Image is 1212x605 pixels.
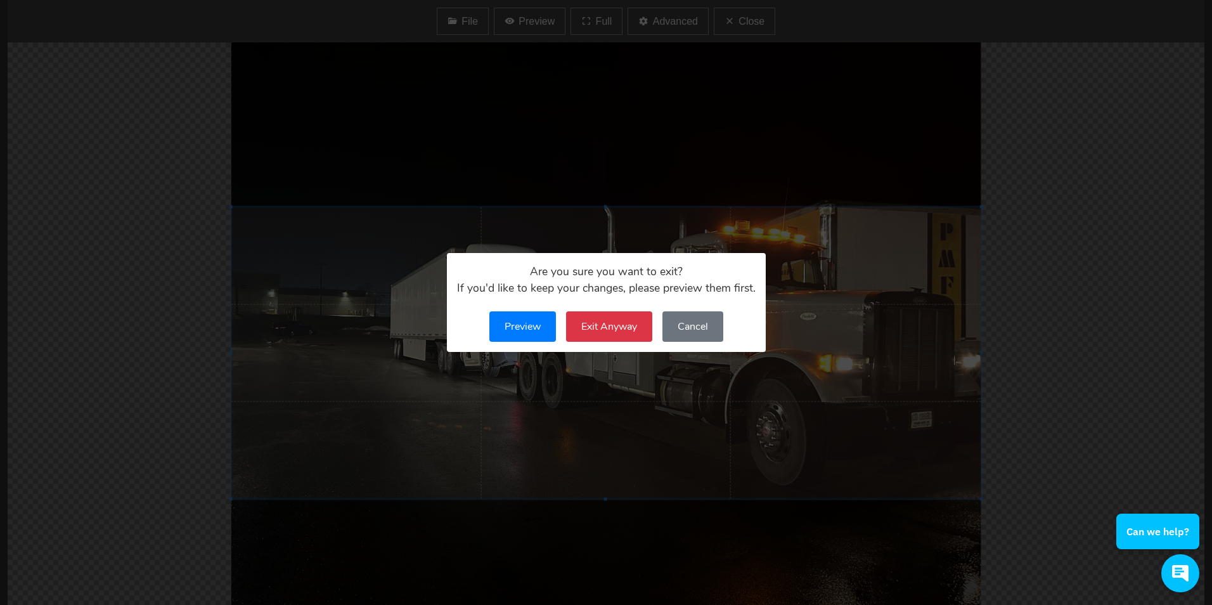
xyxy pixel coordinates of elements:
button: Cancel [662,311,723,342]
div: < [172,44,1204,546]
button: Exit Anyway [566,311,652,342]
button: Preview [489,311,556,342]
div: Are you sure you want to exit? If you'd like to keep your changes, please preview them first. [457,263,756,297]
iframe: Conversations [1107,479,1212,605]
